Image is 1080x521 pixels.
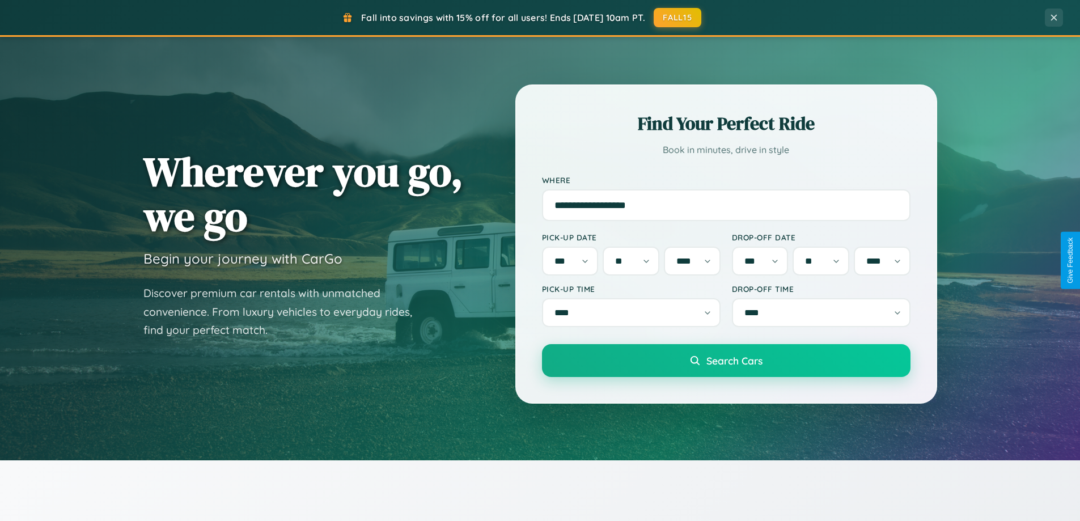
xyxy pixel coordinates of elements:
button: FALL15 [654,8,701,27]
span: Search Cars [706,354,763,367]
button: Search Cars [542,344,910,377]
label: Where [542,175,910,185]
h2: Find Your Perfect Ride [542,111,910,136]
label: Pick-up Time [542,284,721,294]
div: Give Feedback [1066,238,1074,283]
label: Drop-off Date [732,232,910,242]
label: Pick-up Date [542,232,721,242]
h3: Begin your journey with CarGo [143,250,342,267]
h1: Wherever you go, we go [143,149,463,239]
p: Book in minutes, drive in style [542,142,910,158]
span: Fall into savings with 15% off for all users! Ends [DATE] 10am PT. [361,12,645,23]
label: Drop-off Time [732,284,910,294]
p: Discover premium car rentals with unmatched convenience. From luxury vehicles to everyday rides, ... [143,284,427,340]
